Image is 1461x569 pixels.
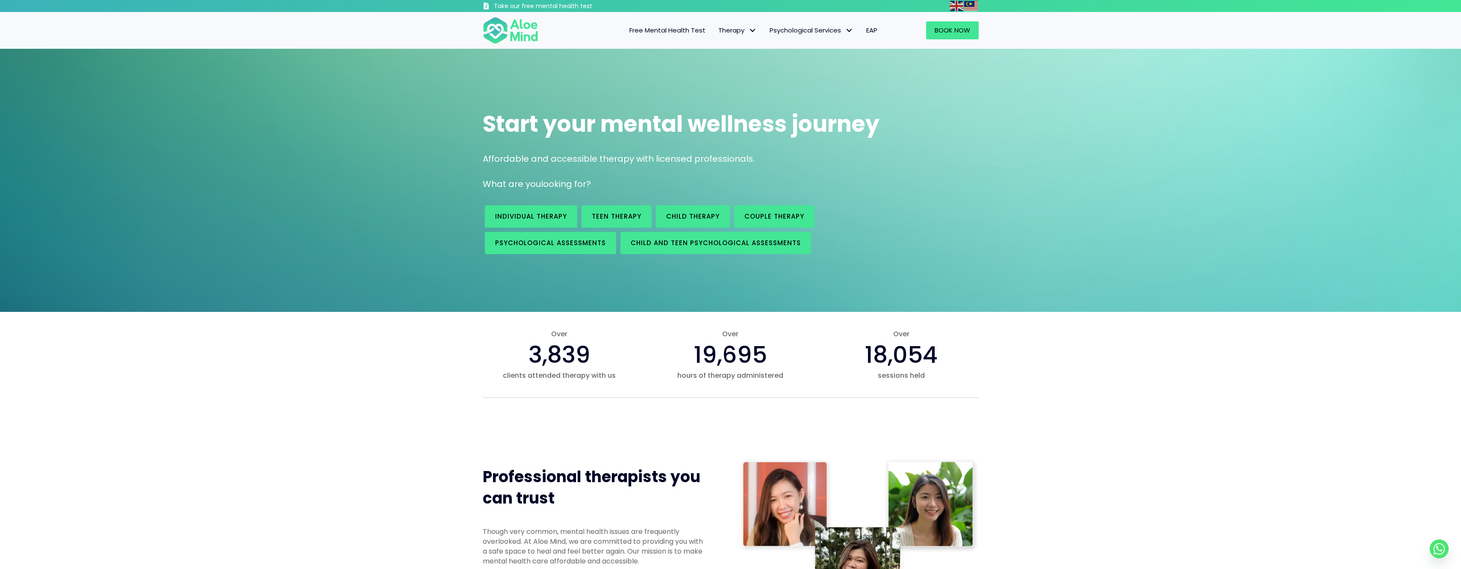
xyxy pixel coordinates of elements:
a: Free Mental Health Test [623,21,712,39]
span: 19,695 [694,338,767,371]
a: Malay [964,1,979,11]
a: Child and Teen Psychological assessments [620,232,811,254]
a: TherapyTherapy: submenu [712,21,763,39]
span: Start your mental wellness journey [483,108,880,139]
a: Psychological ServicesPsychological Services: submenu [763,21,860,39]
span: Over [824,329,978,339]
span: What are you [483,178,541,190]
span: Therapy [718,26,757,35]
span: Psychological assessments [495,238,606,247]
a: Couple therapy [734,205,815,228]
span: Therapy: submenu [747,24,759,37]
img: Aloe mind Logo [483,16,538,44]
span: Child and Teen Psychological assessments [631,238,801,247]
a: EAP [860,21,884,39]
a: Whatsapp [1430,539,1449,558]
span: Psychological Services [770,26,853,35]
img: en [950,1,963,11]
span: Book Now [935,26,970,35]
p: Though very common, mental health issues are frequently overlooked. At Aloe Mind, we are committe... [483,527,705,566]
span: Free Mental Health Test [629,26,705,35]
span: Psychological Services: submenu [843,24,856,37]
a: English [950,1,964,11]
span: sessions held [824,370,978,380]
img: ms [964,1,978,11]
span: 3,839 [528,338,590,371]
span: clients attended therapy with us [483,370,637,380]
a: Teen Therapy [581,205,652,228]
span: EAP [866,26,877,35]
span: looking for? [541,178,591,190]
span: hours of therapy administered [653,370,807,380]
span: Teen Therapy [592,212,641,221]
a: Individual therapy [485,205,577,228]
a: Take our free mental health test [483,2,638,12]
span: Couple therapy [744,212,804,221]
span: Individual therapy [495,212,567,221]
span: Professional therapists you can trust [483,466,700,509]
span: Over [483,329,637,339]
a: Book Now [926,21,979,39]
h3: Take our free mental health test [494,2,638,11]
a: Child Therapy [656,205,730,228]
span: 18,054 [865,338,938,371]
span: Over [653,329,807,339]
nav: Menu [549,21,884,39]
a: Psychological assessments [485,232,616,254]
p: Affordable and accessible therapy with licensed professionals. [483,153,979,165]
span: Child Therapy [666,212,720,221]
